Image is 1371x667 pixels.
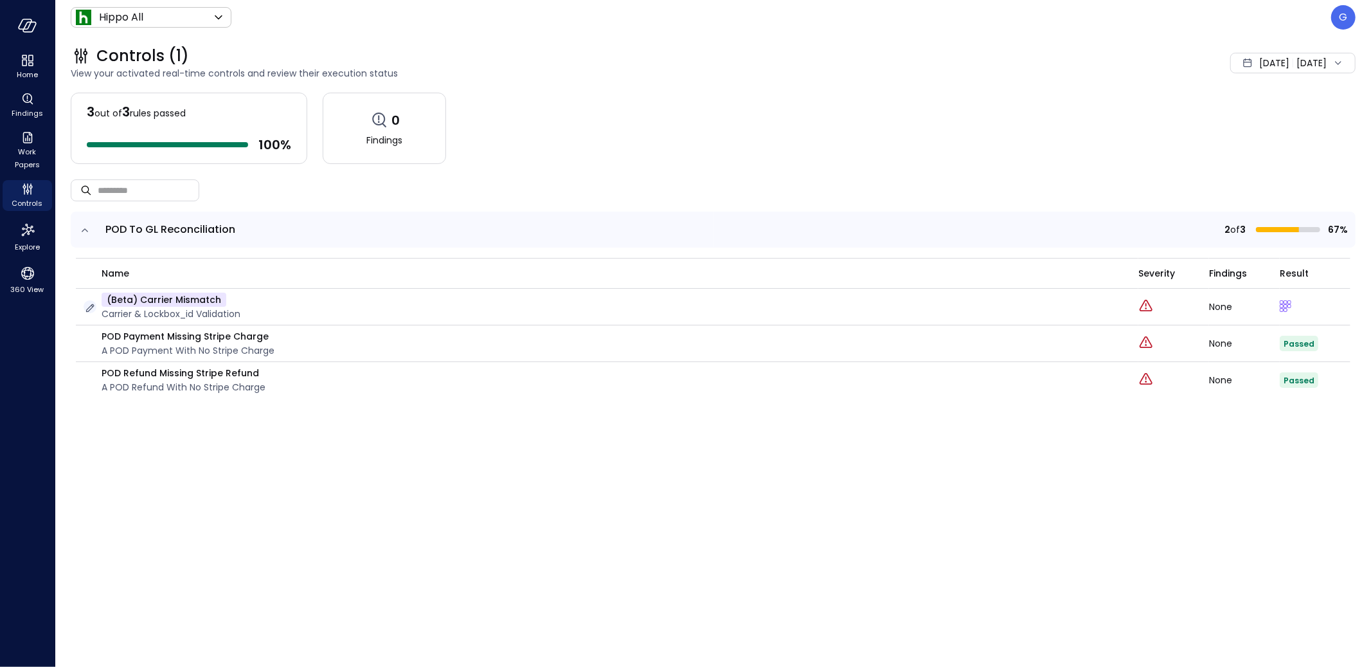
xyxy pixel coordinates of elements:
span: Findings [366,133,402,147]
span: Passed [1284,338,1314,349]
span: [DATE] [1259,56,1289,70]
p: Hippo All [99,10,143,25]
img: Icon [76,10,91,25]
span: Findings [1209,266,1247,280]
p: POD Payment Missing Stripe Charge [102,329,274,343]
span: 3 [87,103,94,121]
span: Result [1280,266,1309,280]
div: Home [3,51,52,82]
span: POD To GL Reconciliation [105,222,235,237]
span: Findings [12,107,43,120]
span: name [102,266,129,280]
span: Explore [15,241,40,253]
div: None [1209,339,1280,348]
span: 3 [1240,223,1246,237]
div: Findings [3,90,52,121]
span: Severity [1138,266,1175,280]
div: Critical [1138,298,1154,315]
span: View your activated real-time controls and review their execution status [71,66,1001,80]
p: A POD Refund with no Stripe Charge [102,380,265,394]
div: Control runs from Aug 12, 2025 [1280,300,1291,312]
button: expand row [78,224,91,237]
div: 360 View [3,262,52,297]
span: 3 [122,103,130,121]
span: 67% [1325,223,1348,237]
span: 100 % [258,136,291,153]
span: Work Papers [8,145,47,171]
div: Controls [3,180,52,211]
p: G [1340,10,1348,25]
span: Controls (1) [96,46,189,66]
p: POD Refund Missing Stripe Refund [102,366,265,380]
div: Guy [1331,5,1356,30]
span: 2 [1224,223,1230,237]
p: (beta) Carrier mismatch [102,293,226,307]
div: Explore [3,219,52,255]
span: 0 [392,112,400,129]
p: A POD Payment with no Stripe Charge [102,343,274,358]
div: Critical [1138,372,1154,388]
div: Sliding puzzle loader [1280,300,1291,312]
span: rules passed [130,107,186,120]
div: None [1209,376,1280,385]
span: Controls [12,197,43,210]
span: Home [17,68,38,81]
span: Passed [1284,375,1314,386]
span: out of [94,107,122,120]
span: of [1230,223,1240,237]
span: 360 View [11,283,44,296]
div: Work Papers [3,129,52,172]
p: Carrier & lockbox_id validation [102,307,240,321]
div: Critical [1138,335,1154,352]
a: 0Findings [323,93,446,164]
div: None [1209,302,1280,311]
